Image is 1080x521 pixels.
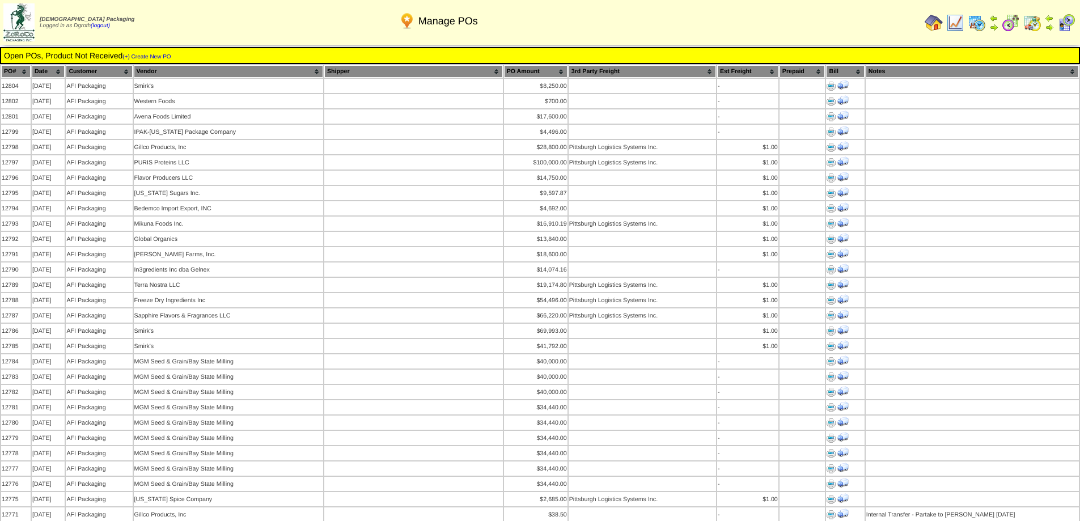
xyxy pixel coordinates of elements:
td: [DATE] [32,339,65,353]
img: Print [827,480,836,489]
td: 12784 [1,354,31,368]
td: Smirk's [134,324,323,338]
img: arrowleft.gif [989,14,998,23]
td: Freeze Dry Ingredients Inc [134,293,323,307]
div: $1.00 [718,328,778,334]
td: [US_STATE] Sugars Inc. [134,186,323,200]
div: $1.00 [718,312,778,319]
td: MGM Seed & Grain/Bay State Milling [134,446,323,460]
td: AFI Packaging [66,201,132,215]
td: AFI Packaging [66,308,132,323]
td: AFI Packaging [66,155,132,170]
img: arrowright.gif [989,23,998,32]
td: AFI Packaging [66,217,132,231]
img: Print Receiving Document [837,309,849,320]
td: Global Organics [134,232,323,246]
td: PURIS Proteins LLC [134,155,323,170]
td: 12792 [1,232,31,246]
td: AFI Packaging [66,339,132,353]
td: [DATE] [32,400,65,414]
span: Logged in as Dgroth [40,16,134,29]
td: AFI Packaging [66,431,132,445]
img: Print [827,418,836,427]
img: Print Receiving Document [837,232,849,244]
td: [DATE] [32,155,65,170]
td: AFI Packaging [66,140,132,154]
div: $2,685.00 [505,496,567,503]
img: Print Receiving Document [837,202,849,213]
td: 12797 [1,155,31,170]
a: (logout) [91,23,110,29]
img: Print Receiving Document [837,248,849,259]
td: 12775 [1,492,31,506]
th: Est Freight [717,65,778,78]
img: Print Receiving Document [837,416,849,427]
img: zoroco-logo-small.webp [3,3,35,41]
img: Print [827,296,836,305]
td: MGM Seed & Grain/Bay State Milling [134,354,323,368]
div: $18,600.00 [505,251,567,258]
td: [DATE] [32,477,65,491]
td: 12787 [1,308,31,323]
td: AFI Packaging [66,370,132,384]
div: $1.00 [718,175,778,181]
div: $34,440.00 [505,435,567,442]
img: Print [827,158,836,167]
img: Print Receiving Document [837,355,849,366]
td: AFI Packaging [66,232,132,246]
div: $13,840.00 [505,236,567,243]
td: 12781 [1,400,31,414]
td: AFI Packaging [66,171,132,185]
td: AFI Packaging [66,94,132,108]
td: AFI Packaging [66,278,132,292]
img: Print [827,265,836,274]
td: MGM Seed & Grain/Bay State Milling [134,416,323,430]
img: Print Receiving Document [837,340,849,351]
td: 12788 [1,293,31,307]
td: - [717,109,778,124]
td: AFI Packaging [66,125,132,139]
td: AFI Packaging [66,416,132,430]
td: AFI Packaging [66,324,132,338]
div: $8,250.00 [505,83,567,90]
td: Pittsburgh Logistics Systems Inc. [569,217,716,231]
img: Print [827,204,836,213]
a: (+) Create New PO [122,54,171,60]
td: MGM Seed & Grain/Bay State Milling [134,477,323,491]
img: Print Receiving Document [837,187,849,198]
td: AFI Packaging [66,247,132,261]
img: Print [827,342,836,351]
img: Print Receiving Document [837,294,849,305]
div: $34,440.00 [505,465,567,472]
img: Print [827,143,836,152]
td: Gillco Products, Inc [134,140,323,154]
td: [DATE] [32,293,65,307]
td: Sapphire Flavors & Fragrances LLC [134,308,323,323]
td: 12798 [1,140,31,154]
img: Print [827,128,836,137]
td: - [717,400,778,414]
div: $1.00 [718,343,778,350]
td: MGM Seed & Grain/Bay State Milling [134,385,323,399]
td: AFI Packaging [66,400,132,414]
td: - [717,354,778,368]
td: Pittsburgh Logistics Systems Inc. [569,293,716,307]
td: - [717,431,778,445]
img: Print [827,82,836,91]
td: Pittsburgh Logistics Systems Inc. [569,308,716,323]
td: IPAK-[US_STATE] Package Company [134,125,323,139]
div: $69,993.00 [505,328,567,334]
td: Pittsburgh Logistics Systems Inc. [569,278,716,292]
img: Print [827,372,836,382]
td: AFI Packaging [66,461,132,476]
div: $14,074.16 [505,266,567,273]
div: $40,000.00 [505,374,567,380]
div: $1.00 [718,205,778,212]
td: 12780 [1,416,31,430]
div: $1.00 [718,297,778,304]
td: Flavor Producers LLC [134,171,323,185]
td: AFI Packaging [66,262,132,277]
img: Print [827,510,836,519]
td: [DATE] [32,94,65,108]
td: 12795 [1,186,31,200]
